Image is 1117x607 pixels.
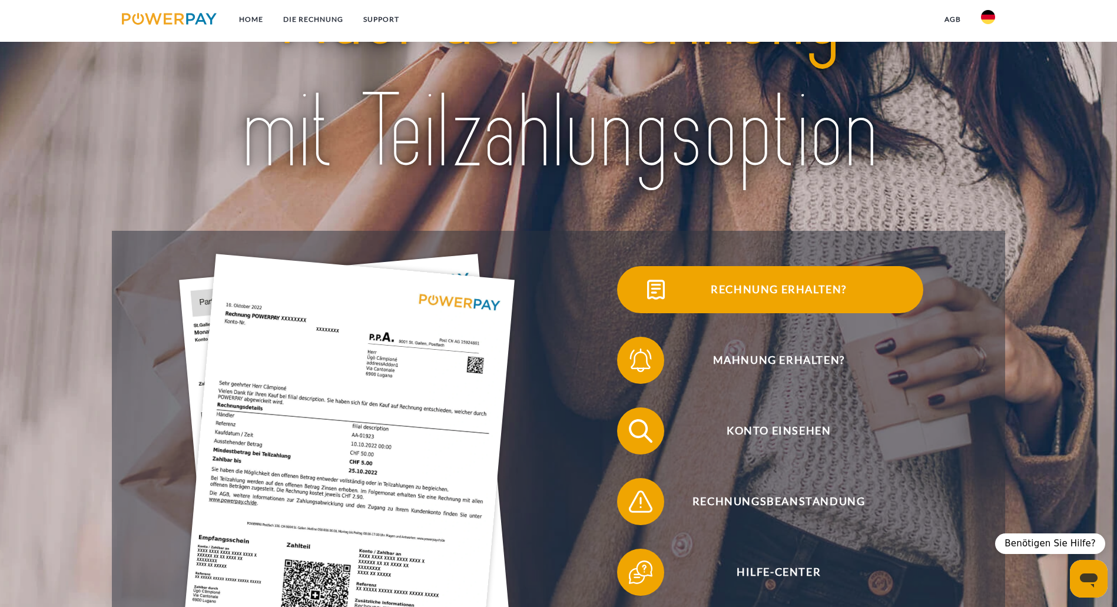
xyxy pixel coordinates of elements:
span: Mahnung erhalten? [634,337,923,384]
button: Rechnung erhalten? [617,266,923,313]
div: Benötigen Sie Hilfe? [995,533,1105,554]
a: DIE RECHNUNG [273,9,353,30]
button: Konto einsehen [617,407,923,455]
button: Hilfe-Center [617,549,923,596]
img: qb_search.svg [626,416,655,446]
img: de [981,10,995,24]
button: Rechnungsbeanstandung [617,478,923,525]
button: Mahnung erhalten? [617,337,923,384]
span: Rechnungsbeanstandung [634,478,923,525]
iframe: Schaltfläche zum Öffnen des Messaging-Fensters; Konversation läuft [1070,560,1108,598]
img: qb_bell.svg [626,346,655,375]
img: qb_warning.svg [626,487,655,516]
img: logo-powerpay.svg [122,13,217,25]
span: Konto einsehen [634,407,923,455]
a: SUPPORT [353,9,409,30]
a: Home [229,9,273,30]
span: Rechnung erhalten? [634,266,923,313]
img: qb_bill.svg [641,275,671,304]
a: agb [934,9,971,30]
img: qb_help.svg [626,558,655,587]
span: Hilfe-Center [634,549,923,596]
